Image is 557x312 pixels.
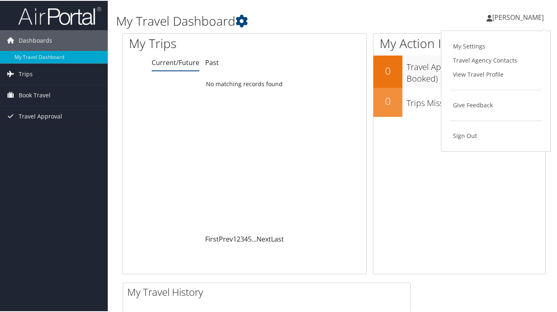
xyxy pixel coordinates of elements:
[237,234,240,243] a: 2
[248,234,252,243] a: 5
[240,234,244,243] a: 3
[152,57,199,66] a: Current/Future
[205,57,219,66] a: Past
[252,234,257,243] span: …
[233,234,237,243] a: 1
[373,55,545,87] a: 0Travel Approvals Pending (Advisor Booked)
[373,34,545,51] h1: My Action Items
[19,29,52,50] span: Dashboards
[407,92,545,108] h3: Trips Missing Hotels
[450,97,542,111] a: Give Feedback
[116,12,407,29] h1: My Travel Dashboard
[407,56,545,84] h3: Travel Approvals Pending (Advisor Booked)
[18,5,101,25] img: airportal-logo.png
[450,67,542,81] a: View Travel Profile
[257,234,271,243] a: Next
[123,76,366,91] td: No matching records found
[19,84,51,105] span: Book Travel
[373,63,402,77] h2: 0
[205,234,219,243] a: First
[373,93,402,107] h2: 0
[450,128,542,142] a: Sign Out
[127,284,410,298] h2: My Travel History
[450,39,542,53] a: My Settings
[487,4,552,29] a: [PERSON_NAME]
[244,234,248,243] a: 4
[19,105,62,126] span: Travel Approval
[492,12,544,21] span: [PERSON_NAME]
[450,53,542,67] a: Travel Agency Contacts
[373,87,545,116] a: 0Trips Missing Hotels
[219,234,233,243] a: Prev
[19,63,33,84] span: Trips
[271,234,284,243] a: Last
[129,34,259,51] h1: My Trips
